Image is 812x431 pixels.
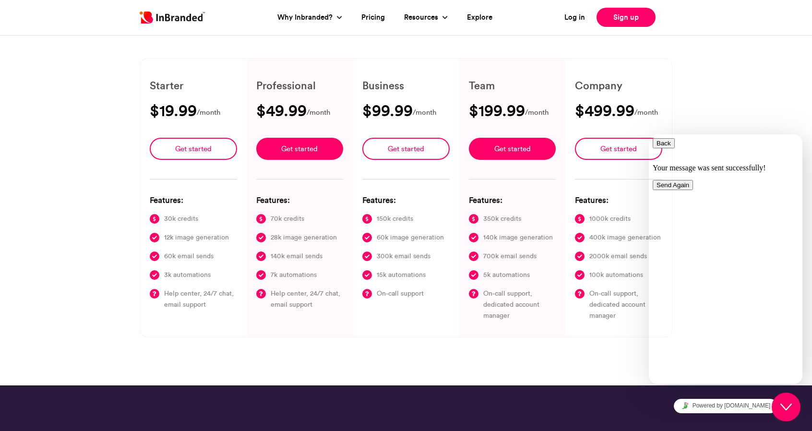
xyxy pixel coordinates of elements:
span: 150k credits [377,213,413,224]
a: Get started [362,138,450,160]
span: 2000k email sends [589,251,647,262]
a: Sign up [597,8,656,27]
span: 300k email sends [377,251,430,262]
a: Why Inbranded? [277,12,335,23]
span: /month [197,107,220,119]
span: 5k automations [483,269,530,280]
span: 28k image generation [271,232,337,243]
span: 60k email sends [164,251,214,262]
span: /month [307,107,330,119]
h3: $19.99 [150,103,197,118]
h3: $199.99 [469,103,525,118]
span: On-call support, dedicated account manager [589,288,662,321]
span: 15k automations [377,269,426,280]
h3: $499.99 [575,103,634,118]
a: Explore [467,12,492,23]
h6: Features: [150,194,237,206]
iframe: To enrich screen reader interactions, please activate Accessibility in Grammarly extension settings [649,134,802,384]
span: 350k credits [483,213,521,224]
span: 1000k credits [589,213,631,224]
iframe: chat widget [649,395,802,417]
a: Get started [150,138,237,160]
a: Get started [575,138,662,160]
h6: Professional [256,78,344,93]
span: 140k email sends [271,251,322,262]
img: Inbranded [140,12,205,24]
h6: Team [469,78,556,93]
a: Get started [256,138,344,160]
span: 12k image generation [164,232,229,243]
span: 700k email sends [483,251,537,262]
span: Help center, 24/7 chat, email support [271,288,344,310]
h6: Features: [362,194,450,206]
span: 100k automations [589,269,643,280]
h6: Business [362,78,450,93]
span: 3k automations [164,269,211,280]
h6: Features: [256,194,344,206]
a: Get started [469,138,556,160]
h3: $49.99 [256,103,307,118]
h6: Starter [150,78,237,93]
span: /month [525,107,549,119]
h6: Company [575,78,662,93]
span: 70k credits [271,213,304,224]
span: 60k image generation [377,232,444,243]
span: 30k credits [164,213,198,224]
h6: Features: [469,194,556,206]
span: 7k automations [271,269,317,280]
a: Log in [564,12,585,23]
iframe: To enrich screen reader interactions, please activate Accessibility in Grammarly extension settings [772,393,802,421]
h6: Features: [575,194,662,206]
a: Resources [404,12,441,23]
span: Help center, 24/7 chat, email support [164,288,237,310]
span: On-call support, dedicated account manager [483,288,556,321]
span: /month [634,107,658,119]
span: 400k image generation [589,232,661,243]
a: Pricing [361,12,385,23]
span: 140k image generation [483,232,553,243]
span: /month [413,107,436,119]
span: On-call support [377,288,424,299]
h3: $99.99 [362,103,413,118]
